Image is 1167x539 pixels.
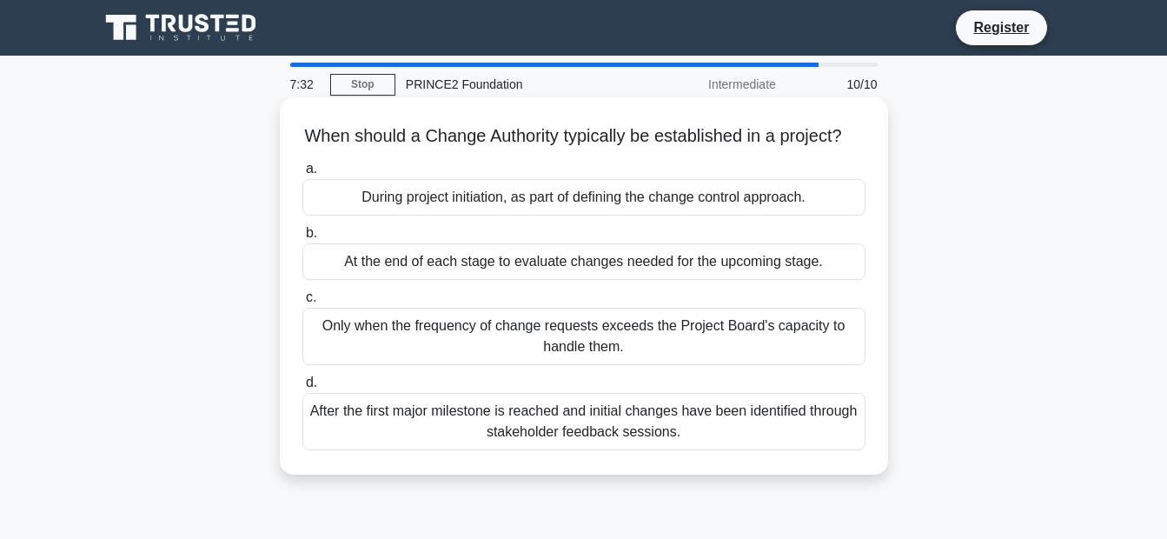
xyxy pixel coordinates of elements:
a: Register [963,17,1039,38]
div: Only when the frequency of change requests exceeds the Project Board's capacity to handle them. [302,308,865,365]
span: d. [306,375,317,389]
div: At the end of each stage to evaluate changes needed for the upcoming stage. [302,243,865,280]
div: PRINCE2 Foundation [395,67,634,102]
div: 10/10 [786,67,888,102]
span: a. [306,161,317,176]
div: 7:32 [280,67,330,102]
span: c. [306,289,316,304]
div: During project initiation, as part of defining the change control approach. [302,179,865,216]
a: Stop [330,74,395,96]
h5: When should a Change Authority typically be established in a project? [301,125,867,148]
span: b. [306,225,317,240]
div: After the first major milestone is reached and initial changes have been identified through stake... [302,393,865,450]
div: Intermediate [634,67,786,102]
